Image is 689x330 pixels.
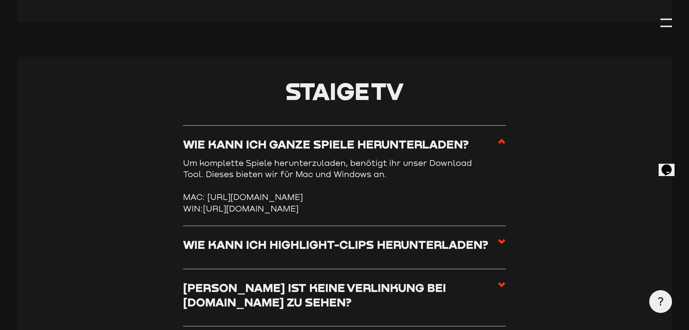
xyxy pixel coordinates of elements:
h3: [PERSON_NAME] ist keine Verlinkung bei [DOMAIN_NAME] zu sehen? [183,280,497,309]
h3: Wie kann ich Highlight-Clips herunterladen? [183,237,488,251]
h3: Wie kann ich ganze Spiele herunterladen? [183,137,469,151]
li: WIN: [183,203,506,214]
a: [URL][DOMAIN_NAME] [203,204,298,213]
li: MAC: [URL][DOMAIN_NAME] [183,191,506,203]
iframe: chat widget [659,154,682,176]
span: Staige TV [285,77,404,105]
p: Um komplette Spiele herunterzuladen, benötigt ihr unser Download Tool. Dieses bieten wir für Mac ... [183,157,472,180]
